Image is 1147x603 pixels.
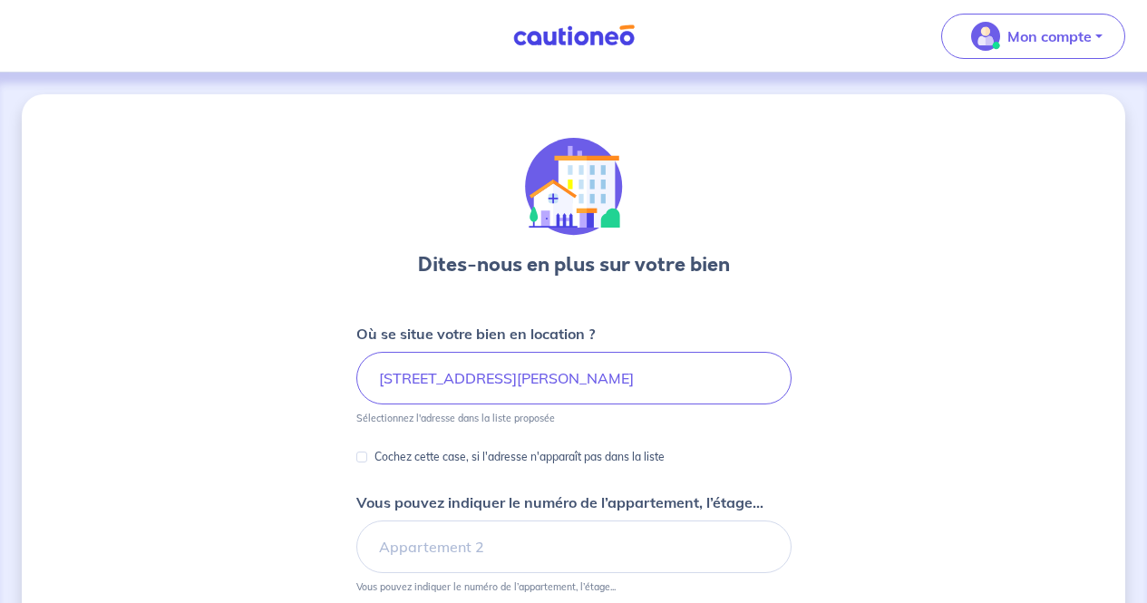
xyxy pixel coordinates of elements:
[374,446,665,468] p: Cochez cette case, si l'adresse n'apparaît pas dans la liste
[1007,25,1092,47] p: Mon compte
[941,14,1125,59] button: illu_account_valid_menu.svgMon compte
[356,323,595,345] p: Où se situe votre bien en location ?
[356,352,792,404] input: 2 rue de paris, 59000 lille
[971,22,1000,51] img: illu_account_valid_menu.svg
[356,491,763,513] p: Vous pouvez indiquer le numéro de l’appartement, l’étage...
[506,24,642,47] img: Cautioneo
[356,412,555,424] p: Sélectionnez l'adresse dans la liste proposée
[356,520,792,573] input: Appartement 2
[525,138,623,236] img: illu_houses.svg
[356,580,616,593] p: Vous pouvez indiquer le numéro de l’appartement, l’étage...
[418,250,730,279] h3: Dites-nous en plus sur votre bien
